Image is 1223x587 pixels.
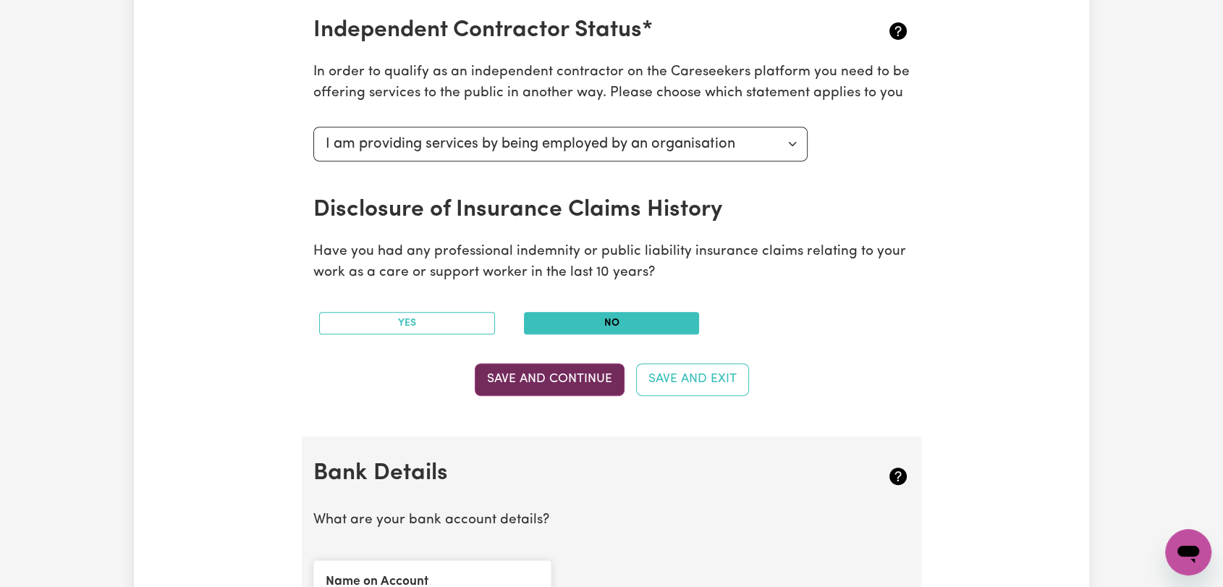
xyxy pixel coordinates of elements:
button: Yes [319,312,495,334]
button: No [524,312,700,334]
p: In order to qualify as an independent contractor on the Careseekers platform you need to be offer... [313,62,910,104]
iframe: Button to launch messaging window [1165,529,1211,575]
p: What are your bank account details? [313,510,910,531]
button: Save and Continue [475,363,625,395]
p: Have you had any professional indemnity or public liability insurance claims relating to your wor... [313,242,910,284]
h2: Independent Contractor Status* [313,17,811,44]
h2: Bank Details [313,460,811,487]
button: Save and Exit [636,363,749,395]
h2: Disclosure of Insurance Claims History [313,196,811,224]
